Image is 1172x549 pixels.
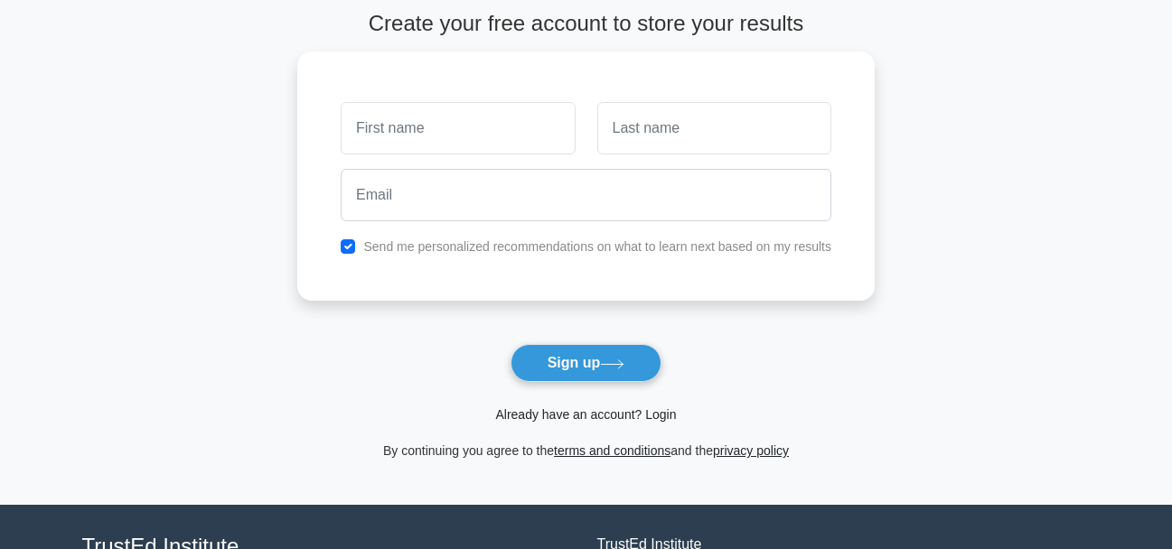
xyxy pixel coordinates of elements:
[554,443,670,458] a: terms and conditions
[495,407,676,422] a: Already have an account? Login
[597,102,831,154] input: Last name
[713,443,789,458] a: privacy policy
[341,102,575,154] input: First name
[363,239,831,254] label: Send me personalized recommendations on what to learn next based on my results
[511,344,662,382] button: Sign up
[341,169,831,221] input: Email
[286,440,886,461] div: By continuing you agree to the and the
[297,11,875,37] h4: Create your free account to store your results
